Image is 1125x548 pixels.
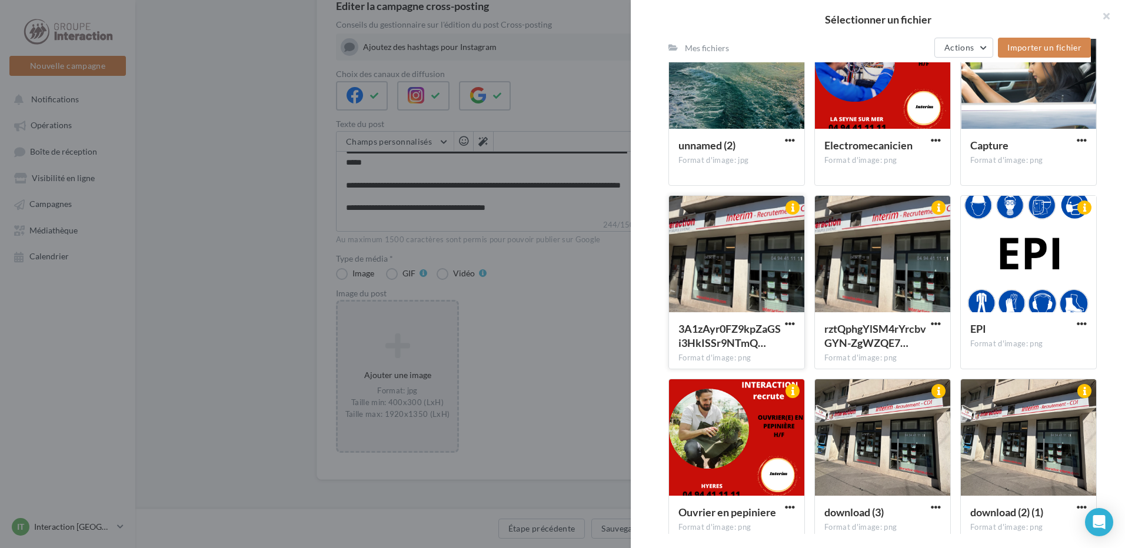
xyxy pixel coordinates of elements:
div: Format d'image: png [678,353,795,363]
div: Format d'image: png [824,522,941,533]
span: Capture [970,139,1008,152]
span: rztQphgYlSM4rYrcbvGYN-ZgWZQE7HfejSxFGKSXTkYnfwLIzsHoCXK33eMUR-x_InKMUsKAFiX_K16FAg=s0 [824,322,926,349]
div: Mes fichiers [685,42,729,54]
button: Importer un fichier [998,38,1091,58]
span: unnamed (2) [678,139,735,152]
h2: Sélectionner un fichier [650,14,1106,25]
span: 3A1zAyr0FZ9kpZaGSi3HkISSr9NTmQheV3Adbd4YfycTcdIqb0HOTfvbELyNAsnwa7aJxlpjBfjI7ZdsSg=s0 [678,322,781,349]
span: Actions [944,42,974,52]
span: Importer un fichier [1007,42,1081,52]
div: Format d'image: png [970,339,1087,349]
div: Format d'image: png [678,522,795,533]
span: Ouvrier en pepiniere [678,506,776,519]
span: download (2) (1) [970,506,1043,519]
span: Electromecanicien [824,139,913,152]
div: Format d'image: png [970,155,1087,166]
div: Open Intercom Messenger [1085,508,1113,536]
div: Format d'image: png [824,155,941,166]
div: Format d'image: png [824,353,941,363]
span: EPI [970,322,986,335]
div: Format d'image: png [970,522,1087,533]
div: Format d'image: jpg [678,155,795,166]
button: Actions [934,38,993,58]
span: download (3) [824,506,884,519]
